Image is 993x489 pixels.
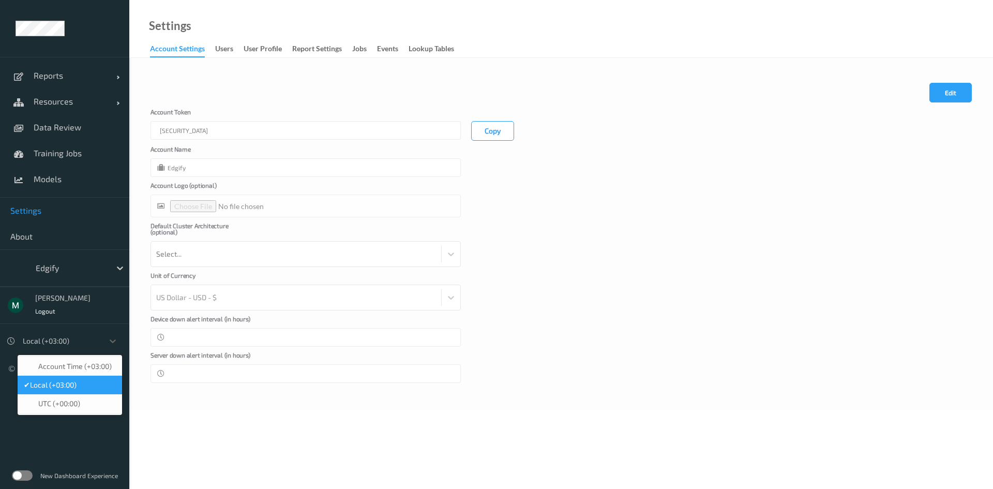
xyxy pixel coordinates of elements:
[244,43,282,56] div: User Profile
[150,43,205,57] div: Account Settings
[409,43,454,56] div: Lookup Tables
[151,109,254,121] label: Account Token
[151,352,254,364] label: Server down alert interval (in hours)
[151,272,254,285] label: Unit of Currency
[149,21,191,31] a: Settings
[215,43,233,56] div: users
[471,121,514,141] button: Copy
[150,42,215,57] a: Account Settings
[151,223,254,241] label: Default Cluster Architecture (optional)
[352,43,367,56] div: Jobs
[409,42,464,56] a: Lookup Tables
[377,43,398,56] div: events
[352,42,377,56] a: Jobs
[151,316,254,328] label: Device down alert interval (in hours)
[929,83,972,102] button: Edit
[215,42,244,56] a: users
[151,182,254,195] label: Account Logo (optional)
[292,42,352,56] a: Report Settings
[244,42,292,56] a: User Profile
[151,146,254,158] label: Account Name
[292,43,342,56] div: Report Settings
[377,42,409,56] a: events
